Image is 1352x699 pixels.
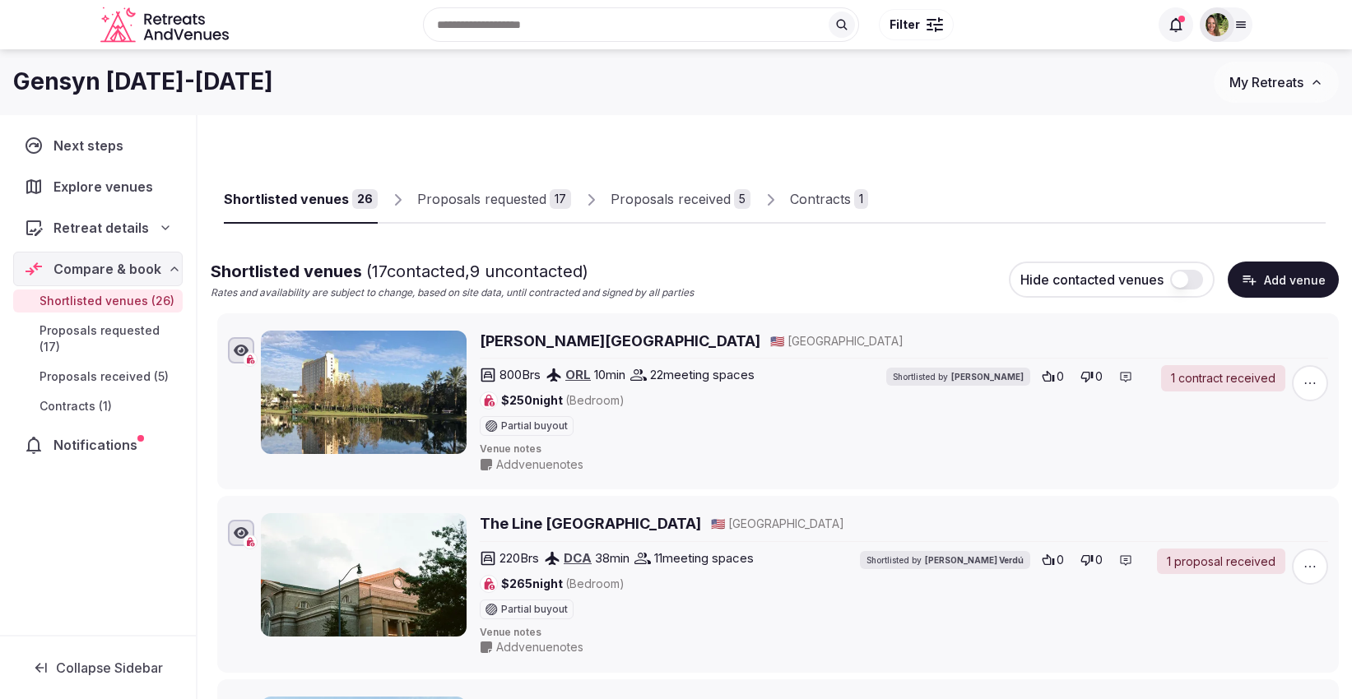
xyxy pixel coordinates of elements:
button: 🇺🇸 [711,516,725,532]
div: 1 [854,189,868,209]
span: Venue notes [480,442,1328,456]
a: Proposals received (5) [13,365,183,388]
span: 🇺🇸 [770,334,784,348]
button: My Retreats [1214,62,1339,103]
span: Filter [890,16,920,33]
span: Add venue notes [496,456,583,473]
span: 0 [1095,552,1103,568]
span: Next steps [53,136,130,155]
button: 0 [1076,365,1108,388]
span: [GEOGRAPHIC_DATA] [788,333,904,349]
span: Hide contacted venues [1020,271,1164,288]
button: 🇺🇸 [770,333,784,349]
a: Explore venues [13,169,183,204]
span: ( 17 contacted, 9 uncontacted) [366,262,588,281]
span: [PERSON_NAME] Verdú [925,554,1024,566]
a: Notifications [13,428,183,462]
span: Collapse Sidebar [56,660,163,676]
span: 220 Brs [499,549,539,567]
button: Collapse Sidebar [13,650,183,686]
a: DCA [564,550,592,566]
span: $250 night [501,392,625,409]
img: Rosen Plaza [261,331,467,454]
span: 38 min [595,549,630,567]
span: 0 [1095,368,1103,385]
span: $265 night [501,576,625,592]
span: 0 [1057,552,1064,568]
img: Shay Tippie [1206,13,1229,36]
a: Shortlisted venues (26) [13,289,183,312]
span: Proposals received (5) [39,368,169,385]
span: Explore venues [53,177,160,197]
span: Add venue notes [496,639,583,655]
a: The Line [GEOGRAPHIC_DATA] [480,513,701,534]
a: Proposals requested17 [417,176,571,224]
span: 🇺🇸 [711,516,725,530]
div: Proposals received [611,189,731,209]
span: Retreat details [53,218,149,238]
div: 17 [550,189,571,209]
span: [PERSON_NAME] [951,371,1024,382]
span: 0 [1057,368,1064,385]
p: Rates and availability are subject to change, based on site data, until contracted and signed by ... [211,286,694,300]
span: 11 meeting spaces [654,549,754,567]
div: Shortlisted by [886,368,1030,386]
span: Venue notes [480,626,1328,640]
h1: Gensyn [DATE]-[DATE] [13,66,273,98]
span: [GEOGRAPHIC_DATA] [728,516,844,532]
span: My Retreats [1229,74,1303,90]
a: Contracts (1) [13,395,183,418]
button: Add venue [1228,262,1339,298]
div: Shortlisted venues [224,189,349,209]
button: 0 [1076,549,1108,572]
span: 10 min [594,366,625,383]
div: Proposals requested [417,189,546,209]
span: 800 Brs [499,366,541,383]
a: [PERSON_NAME][GEOGRAPHIC_DATA] [480,331,760,351]
span: Shortlisted venues (26) [39,293,174,309]
svg: Retreats and Venues company logo [100,7,232,44]
a: 1 contract received [1161,365,1285,391]
div: Contracts [790,189,851,209]
button: 0 [1037,549,1069,572]
span: Contracts (1) [39,398,112,414]
span: Partial buyout [501,421,568,431]
span: Proposals requested (17) [39,322,176,355]
span: Notifications [53,435,144,455]
div: Shortlisted by [860,551,1030,569]
a: 1 proposal received [1157,549,1285,575]
span: Compare & book [53,259,161,279]
a: ORL [565,367,591,382]
div: 26 [352,189,378,209]
a: Shortlisted venues26 [224,176,378,224]
a: Next steps [13,128,183,163]
button: Filter [879,9,954,40]
span: Partial buyout [501,604,568,614]
div: 5 [734,189,750,209]
span: (Bedroom) [565,576,625,590]
span: Shortlisted venues [211,262,588,281]
a: Contracts1 [790,176,868,224]
span: (Bedroom) [565,393,625,407]
a: Visit the homepage [100,7,232,44]
button: 0 [1037,365,1069,388]
span: 22 meeting spaces [650,366,755,383]
a: Proposals requested (17) [13,319,183,359]
img: The Line Hotel DC [261,513,467,637]
a: Proposals received5 [611,176,750,224]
